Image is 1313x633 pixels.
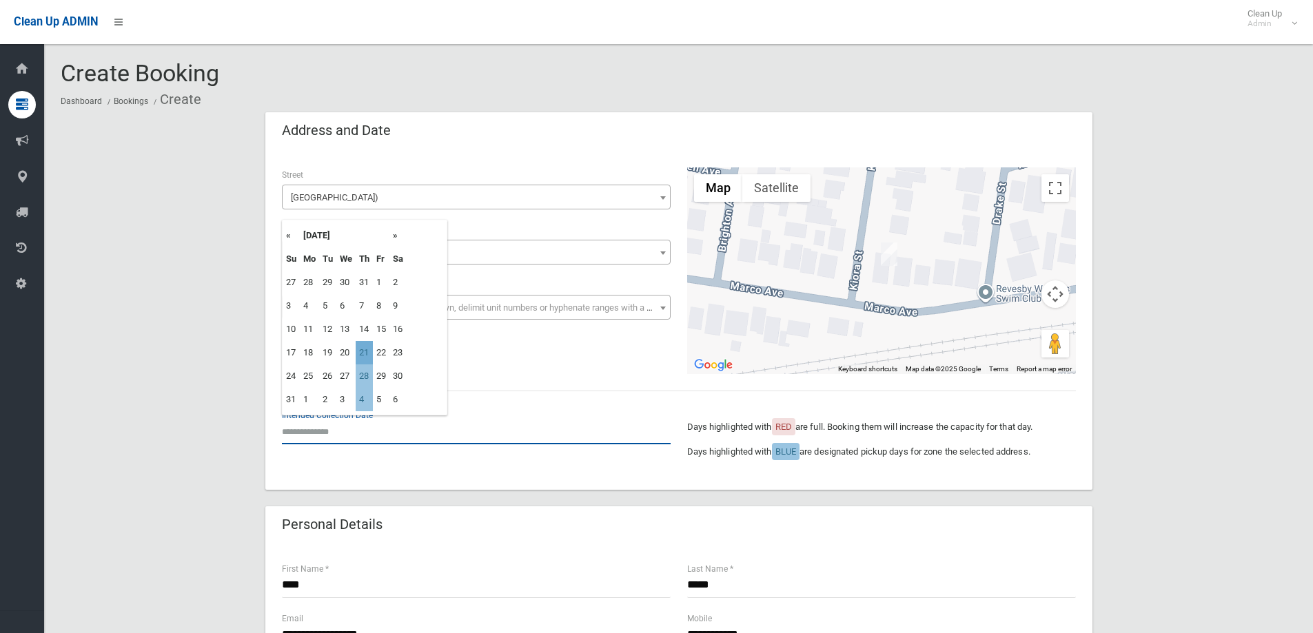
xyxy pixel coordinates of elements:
[282,185,671,209] span: Marco Avenue (PANANIA 2213)
[336,364,356,388] td: 27
[356,271,373,294] td: 31
[389,294,407,318] td: 9
[373,318,389,341] td: 15
[283,388,300,411] td: 31
[775,446,796,457] span: BLUE
[285,243,667,262] span: 146
[687,419,1076,435] p: Days highlighted with are full. Booking them will increase the capacity for that day.
[373,364,389,388] td: 29
[389,247,407,271] th: Sa
[300,364,319,388] td: 25
[389,341,407,364] td: 23
[356,341,373,364] td: 21
[319,294,336,318] td: 5
[265,117,407,144] header: Address and Date
[742,174,811,202] button: Show satellite imagery
[389,224,407,247] th: »
[300,318,319,341] td: 11
[356,294,373,318] td: 7
[319,388,336,411] td: 2
[283,224,300,247] th: «
[1041,280,1069,308] button: Map camera controls
[14,15,98,28] span: Clean Up ADMIN
[283,247,300,271] th: Su
[291,302,676,313] span: Select the unit number from the dropdown, delimit unit numbers or hyphenate ranges with a comma
[1017,365,1072,373] a: Report a map error
[1041,174,1069,202] button: Toggle fullscreen view
[373,271,389,294] td: 1
[300,294,319,318] td: 4
[319,271,336,294] td: 29
[906,365,981,373] span: Map data ©2025 Google
[300,341,319,364] td: 18
[373,247,389,271] th: Fr
[319,341,336,364] td: 19
[336,388,356,411] td: 3
[1248,19,1282,29] small: Admin
[336,247,356,271] th: We
[356,247,373,271] th: Th
[283,364,300,388] td: 24
[300,247,319,271] th: Mo
[373,341,389,364] td: 22
[150,87,201,112] li: Create
[283,294,300,318] td: 3
[356,388,373,411] td: 4
[775,422,792,432] span: RED
[285,188,667,207] span: Marco Avenue (PANANIA 2213)
[389,364,407,388] td: 30
[694,174,742,202] button: Show street map
[114,96,148,106] a: Bookings
[336,294,356,318] td: 6
[282,240,671,264] span: 146
[356,318,373,341] td: 14
[283,318,300,341] td: 10
[300,271,319,294] td: 28
[691,356,736,374] a: Open this area in Google Maps (opens a new window)
[881,242,897,266] div: 146 Marco Avenue, PANANIA NSW 2213
[300,388,319,411] td: 1
[336,271,356,294] td: 30
[1041,330,1069,357] button: Drag Pegman onto the map to open Street View
[61,96,102,106] a: Dashboard
[389,271,407,294] td: 2
[389,388,407,411] td: 6
[389,318,407,341] td: 16
[336,341,356,364] td: 20
[283,271,300,294] td: 27
[373,294,389,318] td: 8
[300,224,389,247] th: [DATE]
[319,318,336,341] td: 12
[691,356,736,374] img: Google
[265,511,399,538] header: Personal Details
[373,388,389,411] td: 5
[989,365,1008,373] a: Terms
[283,341,300,364] td: 17
[687,444,1076,460] p: Days highlighted with are designated pickup days for zone the selected address.
[838,364,897,374] button: Keyboard shortcuts
[319,364,336,388] td: 26
[61,59,219,87] span: Create Booking
[356,364,373,388] td: 28
[336,318,356,341] td: 13
[1241,8,1296,29] span: Clean Up
[319,247,336,271] th: Tu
